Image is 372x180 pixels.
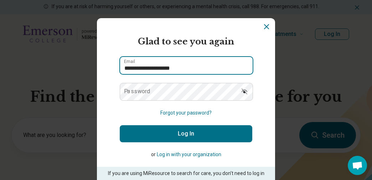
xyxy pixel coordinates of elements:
[157,151,221,158] button: Log in with your organization
[237,83,252,100] button: Show password
[124,89,150,94] label: Password
[120,35,252,48] h2: Glad to see you again
[120,151,252,158] p: or
[262,22,271,31] button: Dismiss
[107,170,265,177] p: If you are using MiResource to search for care, you don’t need to log in
[160,109,212,117] button: Forgot your password?
[120,125,252,142] button: Log In
[124,59,135,64] label: Email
